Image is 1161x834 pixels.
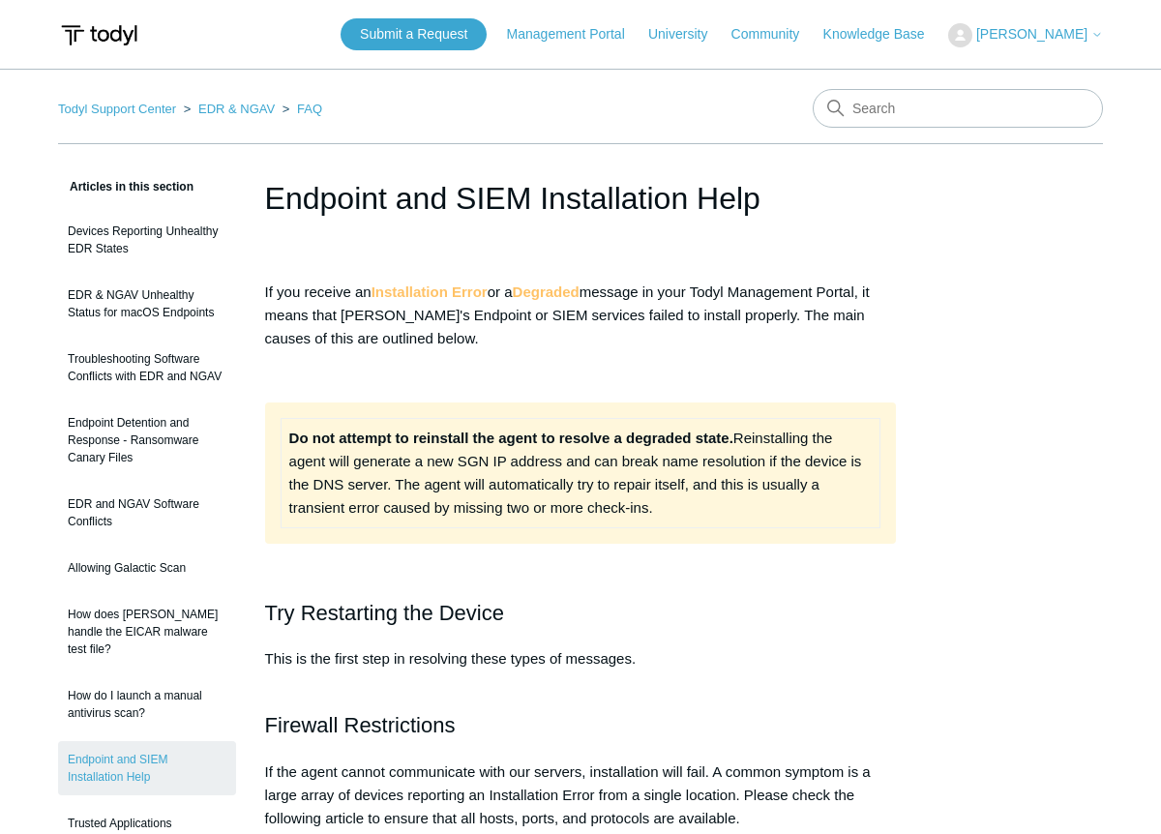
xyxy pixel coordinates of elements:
a: University [648,24,727,45]
li: FAQ [279,102,322,116]
a: Allowing Galactic Scan [58,550,236,586]
a: Management Portal [507,24,644,45]
button: [PERSON_NAME] [948,23,1103,47]
input: Search [813,89,1103,128]
a: Endpoint and SIEM Installation Help [58,741,236,795]
p: This is the first step in resolving these types of messages. [265,647,897,694]
strong: Installation Error [372,283,488,300]
a: EDR & NGAV Unhealthy Status for macOS Endpoints [58,277,236,331]
strong: Do not attempt to reinstall the agent to resolve a degraded state. [289,430,733,446]
a: EDR and NGAV Software Conflicts [58,486,236,540]
a: EDR & NGAV [198,102,275,116]
a: Todyl Support Center [58,102,176,116]
a: Submit a Request [341,18,487,50]
a: How do I launch a manual antivirus scan? [58,677,236,731]
li: EDR & NGAV [180,102,279,116]
p: If you receive an or a message in your Todyl Management Portal, it means that [PERSON_NAME]'s End... [265,281,897,350]
strong: Degraded [513,283,580,300]
a: Troubleshooting Software Conflicts with EDR and NGAV [58,341,236,395]
a: Endpoint Detention and Response - Ransomware Canary Files [58,404,236,476]
li: Todyl Support Center [58,102,180,116]
h2: Try Restarting the Device [265,596,897,630]
td: Reinstalling the agent will generate a new SGN IP address and can break name resolution if the de... [281,419,880,528]
img: Todyl Support Center Help Center home page [58,17,140,53]
p: If the agent cannot communicate with our servers, installation will fail. A common symptom is a l... [265,760,897,830]
a: Devices Reporting Unhealthy EDR States [58,213,236,267]
h1: Endpoint and SIEM Installation Help [265,175,897,222]
span: [PERSON_NAME] [976,26,1087,42]
a: How does [PERSON_NAME] handle the EICAR malware test file? [58,596,236,668]
span: Articles in this section [58,180,193,194]
h2: Firewall Restrictions [265,708,897,742]
a: FAQ [297,102,322,116]
a: Knowledge Base [823,24,944,45]
a: Community [731,24,819,45]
